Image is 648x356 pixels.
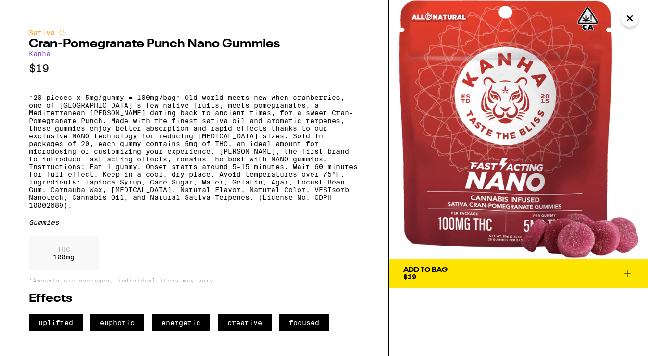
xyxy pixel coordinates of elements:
button: Close [621,10,638,27]
h2: Effects [29,293,359,305]
p: *20 pieces x 5mg/gummy = 100mg/bag* Old world meets new when cranberries, one of [GEOGRAPHIC_DATA... [29,94,359,209]
p: $19 [29,62,359,74]
div: Add To Bag [403,267,448,273]
span: $19 [403,273,416,281]
h2: Cran-Pomegranate Punch Nano Gummies [29,38,359,50]
button: Add To Bag$19 [389,259,648,288]
img: sativaColor.svg [58,29,66,37]
span: energetic [152,314,210,331]
span: focused [279,314,329,331]
span: creative [218,314,272,331]
div: Gummies [29,219,359,226]
div: 100 mg [29,236,99,270]
p: THC [53,246,75,253]
div: Sativa [29,29,359,37]
a: Kanha [29,50,50,58]
span: uplifted [29,314,83,331]
span: euphoric [90,314,144,331]
span: Hi. Need any help? [6,7,69,14]
p: *Amounts are averages, individual items may vary. [29,277,359,283]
